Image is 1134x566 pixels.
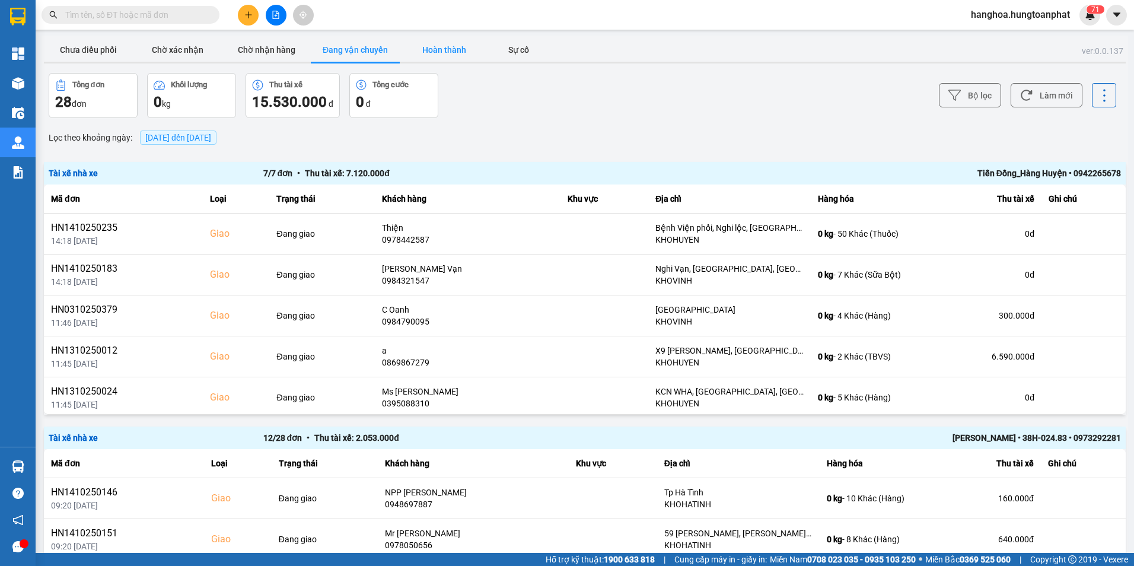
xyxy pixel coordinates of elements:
th: Trạng thái [269,185,374,214]
div: - 5 Khác (Hàng) [818,392,922,403]
div: 0978050656 [385,539,562,551]
th: Khu vực [569,449,657,478]
div: Giao [211,491,264,505]
div: 300.000 đ [936,310,1034,322]
button: caret-down [1106,5,1127,26]
div: - 4 Khác (Hàng) [818,310,922,322]
span: 15.530.000 [252,94,327,110]
div: Nghi Vạn, [GEOGRAPHIC_DATA], [GEOGRAPHIC_DATA] [655,263,804,275]
div: Bệnh Viện phổi, Nghi lộc, [GEOGRAPHIC_DATA] [655,222,804,234]
div: - 50 Khác (Thuốc) [818,228,922,240]
span: • [302,433,314,443]
button: Chờ nhận hàng [222,38,311,62]
div: Khối lượng [171,81,207,89]
th: Mã đơn [44,185,203,214]
button: plus [238,5,259,26]
button: Hoàn thành [400,38,489,62]
div: X9 [PERSON_NAME], [GEOGRAPHIC_DATA] [655,345,804,357]
div: 640.000 đ [945,533,1034,545]
div: KHOHUYEN [655,234,804,246]
span: copyright [1068,555,1076,564]
th: Hàng hóa [820,449,938,478]
span: 0 kg [827,494,842,503]
div: Tiến Đồng_Hàng Huyện • 0942265678 [692,167,1121,180]
div: Giao [210,390,262,405]
th: Khách hàng [375,185,560,214]
span: Miền Bắc [925,553,1011,566]
th: Địa chỉ [657,449,820,478]
strong: 0369 525 060 [960,555,1011,564]
img: warehouse-icon [12,107,24,119]
button: file-add [266,5,286,26]
button: Tổng cước0 đ [349,73,438,118]
div: HN0310250379 [51,303,196,317]
div: Tổng đơn [72,81,104,89]
th: Ghi chú [1041,449,1126,478]
sup: 71 [1087,5,1104,14]
div: Đang giao [276,310,367,322]
button: Bộ lọc [939,83,1001,107]
img: warehouse-icon [12,136,24,149]
span: message [12,541,24,552]
div: 59 [PERSON_NAME], [PERSON_NAME], [PERSON_NAME] [664,527,813,539]
span: 0 kg [818,311,833,320]
div: 0984790095 [382,316,553,327]
th: Khách hàng [378,449,569,478]
div: Thu tài xế [945,456,1034,470]
div: 11:45 [DATE] [51,399,196,411]
span: 1 [1095,5,1100,14]
div: 0395088310 [382,398,553,409]
div: 12 / 28 đơn Thu tài xế: 2.053.000 đ [263,431,692,444]
div: 0 đ [936,269,1034,281]
div: đ [252,93,333,112]
span: Hỗ trợ kỹ thuật: [546,553,655,566]
div: 6.590.000 đ [936,351,1034,363]
div: Giao [210,309,262,323]
span: 7 [1091,5,1095,14]
div: Đang giao [276,392,367,403]
span: question-circle [12,488,24,499]
span: plus [244,11,253,19]
div: 160.000 đ [945,492,1034,504]
span: 0 kg [818,270,833,279]
span: notification [12,514,24,526]
span: • [292,168,305,178]
div: HN1310250012 [51,344,196,358]
button: Sự cố [489,38,548,62]
img: dashboard-icon [12,47,24,60]
button: Chờ xác nhận [133,38,222,62]
div: Tp Hà Tĩnh [664,486,813,498]
div: Đang giao [279,533,371,545]
div: Đang giao [276,269,367,281]
div: Giao [210,268,262,282]
img: warehouse-icon [12,460,24,473]
th: Trạng thái [272,449,378,478]
div: KHOHATINH [664,498,813,510]
span: 28 [55,94,72,110]
div: HN1310250024 [51,384,196,399]
th: Địa chỉ [648,185,811,214]
span: search [49,11,58,19]
span: Miền Nam [770,553,916,566]
span: 0 kg [818,229,833,239]
button: Đang vận chuyển [311,38,400,62]
span: Tài xế nhà xe [49,168,98,178]
span: ⚪️ [919,557,922,562]
div: Mr [PERSON_NAME] [385,527,562,539]
div: - 7 Khác (Sữa Bột) [818,269,922,281]
div: Giao [211,532,264,546]
th: Mã đơn [44,449,204,478]
div: a [382,345,553,357]
th: Khu vực [560,185,648,214]
div: 0 đ [936,228,1034,240]
img: logo-vxr [10,8,26,26]
input: Tìm tên, số ĐT hoặc mã đơn [65,8,205,21]
div: Đang giao [276,351,367,363]
div: đ [356,93,432,112]
span: [DATE] đến [DATE] [140,131,216,145]
div: HN1410250146 [51,485,197,500]
div: kg [154,93,230,112]
th: Loại [203,185,269,214]
span: file-add [272,11,280,19]
div: - 2 Khác (TBVS) [818,351,922,363]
